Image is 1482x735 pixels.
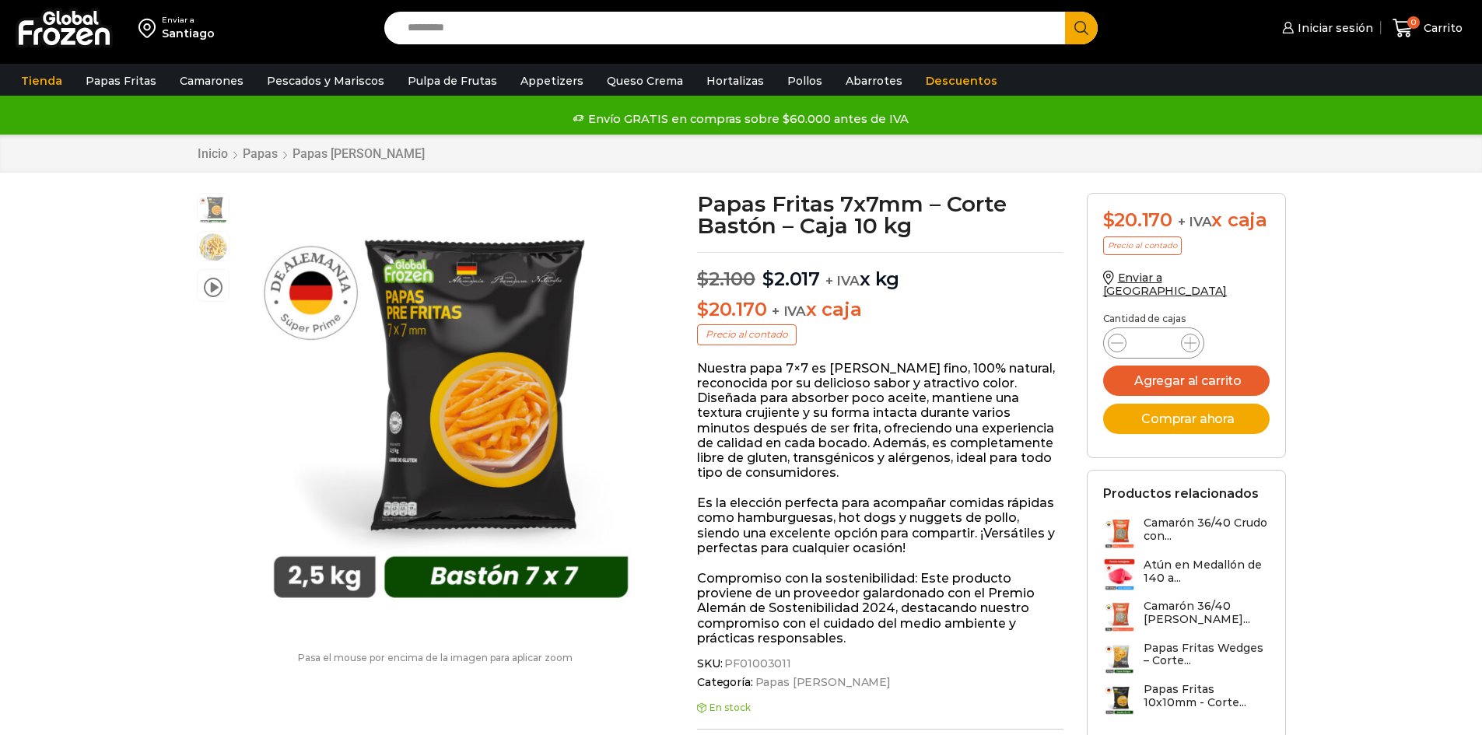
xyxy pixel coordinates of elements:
[762,268,774,290] span: $
[825,273,860,289] span: + IVA
[197,146,426,161] nav: Breadcrumb
[1103,271,1228,298] a: Enviar a [GEOGRAPHIC_DATA]
[1144,516,1270,543] h3: Camarón 36/40 Crudo con...
[1407,16,1420,29] span: 0
[198,232,229,263] span: 7×7
[259,66,392,96] a: Pescados y Mariscos
[697,657,1063,670] span: SKU:
[772,303,806,319] span: + IVA
[1103,313,1270,324] p: Cantidad de cajas
[1103,209,1270,232] div: x caja
[162,15,215,26] div: Enviar a
[1103,208,1172,231] bdi: 20.170
[1103,236,1182,255] p: Precio al contado
[1103,366,1270,396] button: Agregar al carrito
[599,66,691,96] a: Queso Crema
[198,194,229,225] span: 7×7
[1144,642,1270,668] h3: Papas Fritas Wedges – Corte...
[13,66,70,96] a: Tienda
[1103,404,1270,434] button: Comprar ahora
[918,66,1005,96] a: Descuentos
[697,324,797,345] p: Precio al contado
[1178,214,1212,229] span: + IVA
[697,252,1063,291] p: x kg
[780,66,830,96] a: Pollos
[838,66,910,96] a: Abarrotes
[697,702,1063,713] p: En stock
[697,361,1063,481] p: Nuestra papa 7×7 es [PERSON_NAME] fino, 100% natural, reconocida por su delicioso sabor y atracti...
[1103,208,1115,231] span: $
[1144,558,1270,585] h3: Atún en Medallón de 140 a...
[1144,600,1270,626] h3: Camarón 36/40 [PERSON_NAME]...
[1103,600,1270,633] a: Camarón 36/40 [PERSON_NAME]...
[697,299,1063,321] p: x caja
[1278,12,1373,44] a: Iniciar sesión
[1139,332,1168,354] input: Product quantity
[722,657,791,670] span: PF01003011
[197,653,674,663] p: Pasa el mouse por encima de la imagen para aplicar zoom
[172,66,251,96] a: Camarones
[762,268,820,290] bdi: 2.017
[78,66,164,96] a: Papas Fritas
[697,193,1063,236] h1: Papas Fritas 7x7mm – Corte Bastón – Caja 10 kg
[197,146,229,161] a: Inicio
[138,15,162,41] img: address-field-icon.svg
[697,298,709,320] span: $
[699,66,772,96] a: Hortalizas
[697,298,766,320] bdi: 20.170
[162,26,215,41] div: Santiago
[697,495,1063,555] p: Es la elección perfecta para acompañar comidas rápidas como hamburguesas, hot dogs y nuggets de p...
[1144,683,1270,709] h3: Papas Fritas 10x10mm - Corte...
[513,66,591,96] a: Appetizers
[400,66,505,96] a: Pulpa de Frutas
[697,571,1063,646] p: Compromiso con la sostenibilidad: Este producto proviene de un proveedor galardonado con el Premi...
[1103,558,1270,592] a: Atún en Medallón de 140 a...
[1065,12,1098,44] button: Search button
[1420,20,1463,36] span: Carrito
[242,146,279,161] a: Papas
[1294,20,1373,36] span: Iniciar sesión
[1389,10,1466,47] a: 0 Carrito
[697,268,755,290] bdi: 2.100
[753,676,891,689] a: Papas [PERSON_NAME]
[292,146,426,161] a: Papas [PERSON_NAME]
[1103,516,1270,550] a: Camarón 36/40 Crudo con...
[1103,642,1270,675] a: Papas Fritas Wedges – Corte...
[697,268,709,290] span: $
[1103,486,1259,501] h2: Productos relacionados
[697,676,1063,689] span: Categoría:
[1103,683,1270,716] a: Papas Fritas 10x10mm - Corte...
